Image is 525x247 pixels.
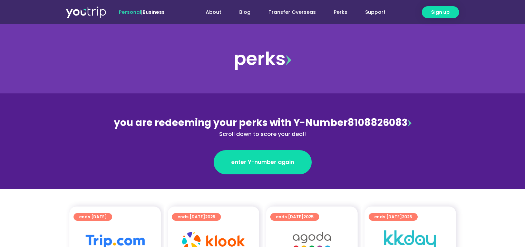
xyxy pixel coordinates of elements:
a: ends [DATE]2025 [270,213,319,221]
span: ends [DATE] [374,213,412,221]
span: ends [DATE] [177,213,215,221]
span: ends [DATE] [276,213,314,221]
div: Scroll down to score your deal! [113,130,412,138]
a: ends [DATE]2025 [369,213,418,221]
div: 8108826083 [113,116,412,138]
a: Blog [230,6,260,19]
a: Support [356,6,395,19]
span: 2025 [205,214,215,220]
span: Sign up [431,9,450,16]
span: enter Y-number again [231,158,294,166]
a: Perks [325,6,356,19]
nav: Menu [183,6,395,19]
a: About [197,6,230,19]
span: | [119,9,165,16]
span: you are redeeming your perks with Y-Number [114,116,348,129]
a: ends [DATE] [74,213,112,221]
span: Personal [119,9,141,16]
a: Transfer Overseas [260,6,325,19]
a: Business [143,9,165,16]
span: 2025 [303,214,314,220]
a: ends [DATE]2025 [172,213,221,221]
a: enter Y-number again [214,150,312,174]
a: Sign up [422,6,459,18]
span: ends [DATE] [79,213,107,221]
span: 2025 [402,214,412,220]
